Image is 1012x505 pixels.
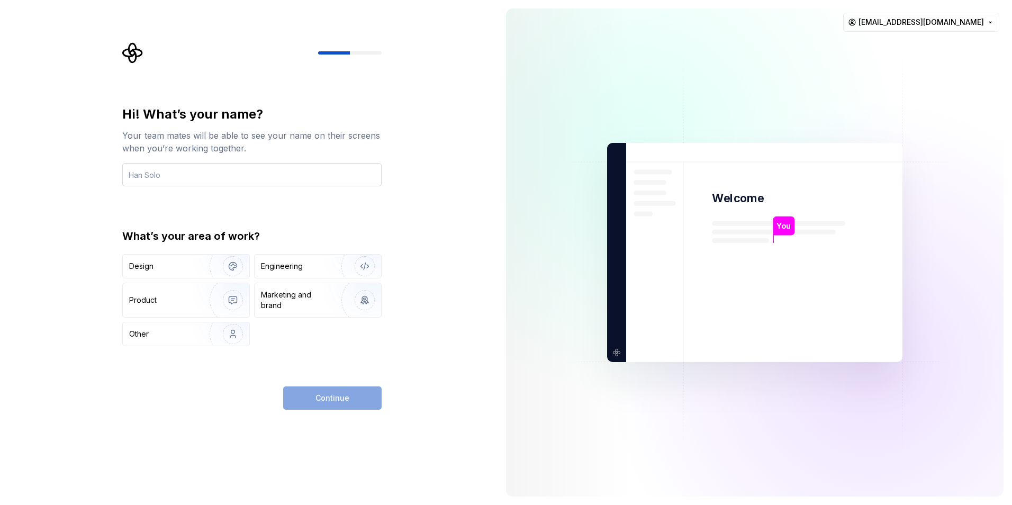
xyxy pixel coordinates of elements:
[261,290,332,311] div: Marketing and brand
[712,191,764,206] p: Welcome
[122,163,382,186] input: Han Solo
[129,295,157,305] div: Product
[129,329,149,339] div: Other
[859,17,984,28] span: [EMAIL_ADDRESS][DOMAIN_NAME]
[122,129,382,155] div: Your team mates will be able to see your name on their screens when you’re working together.
[776,220,791,232] p: You
[122,229,382,244] div: What’s your area of work?
[129,261,153,272] div: Design
[843,13,999,32] button: [EMAIL_ADDRESS][DOMAIN_NAME]
[122,42,143,64] svg: Supernova Logo
[122,106,382,123] div: Hi! What’s your name?
[261,261,303,272] div: Engineering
